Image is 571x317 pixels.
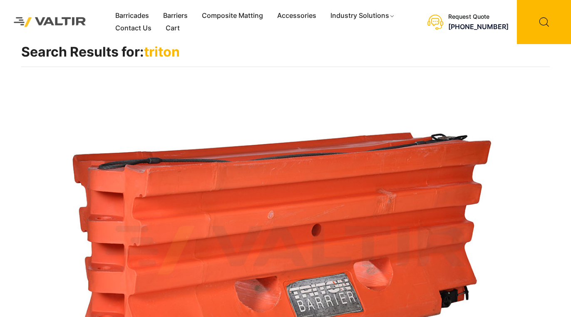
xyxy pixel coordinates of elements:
[159,22,187,35] a: Cart
[21,44,550,67] h1: Search Results for:
[270,10,323,22] a: Accessories
[144,44,180,60] span: triton
[448,13,509,20] div: Request Quote
[156,10,195,22] a: Barriers
[323,10,402,22] a: Industry Solutions
[6,10,94,35] img: Valtir Rentals
[108,22,159,35] a: Contact Us
[108,10,156,22] a: Barricades
[448,22,509,31] a: [PHONE_NUMBER]
[195,10,270,22] a: Composite Matting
